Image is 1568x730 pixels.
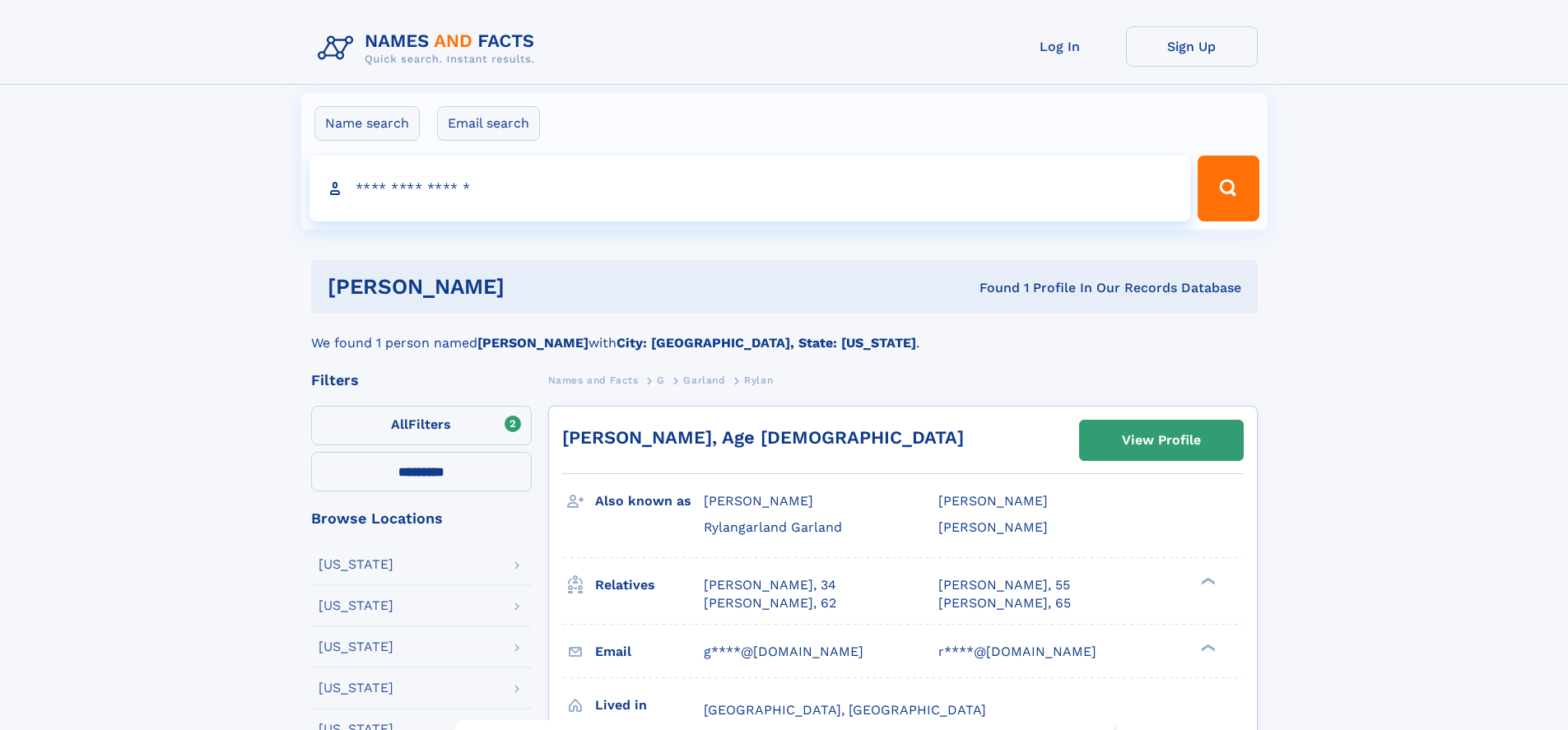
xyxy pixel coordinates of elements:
a: Garland [683,370,725,390]
input: search input [309,156,1191,221]
div: We found 1 person named with . [311,314,1258,353]
a: [PERSON_NAME], 62 [704,594,836,612]
a: Log In [994,26,1126,67]
span: [PERSON_NAME] [938,519,1048,535]
a: [PERSON_NAME], Age [DEMOGRAPHIC_DATA] [562,427,964,448]
label: Email search [437,106,540,141]
button: Search Button [1198,156,1259,221]
span: Rylangarland Garland [704,519,842,535]
div: [US_STATE] [319,558,393,571]
h1: [PERSON_NAME] [328,277,742,297]
div: [US_STATE] [319,599,393,612]
div: Filters [311,373,532,388]
img: Logo Names and Facts [311,26,548,71]
span: [PERSON_NAME] [938,493,1048,509]
a: G [657,370,665,390]
a: [PERSON_NAME], 34 [704,576,836,594]
label: Name search [314,106,420,141]
h3: Lived in [595,691,704,719]
a: [PERSON_NAME], 65 [938,594,1071,612]
span: [GEOGRAPHIC_DATA], [GEOGRAPHIC_DATA] [704,702,986,718]
a: [PERSON_NAME], 55 [938,576,1070,594]
div: Found 1 Profile In Our Records Database [742,279,1241,297]
h3: Email [595,638,704,666]
h3: Relatives [595,571,704,599]
a: View Profile [1080,421,1243,460]
div: [US_STATE] [319,681,393,695]
div: Browse Locations [311,511,532,526]
div: ❯ [1197,575,1217,586]
a: Sign Up [1126,26,1258,67]
a: Names and Facts [548,370,639,390]
div: ❯ [1197,642,1217,653]
span: Garland [683,374,725,386]
span: All [391,416,408,432]
b: [PERSON_NAME] [477,335,589,351]
span: [PERSON_NAME] [704,493,813,509]
b: City: [GEOGRAPHIC_DATA], State: [US_STATE] [616,335,916,351]
div: [US_STATE] [319,640,393,653]
span: G [657,374,665,386]
h3: Also known as [595,487,704,515]
span: Rylan [744,374,773,386]
label: Filters [311,406,532,445]
div: View Profile [1122,421,1201,459]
